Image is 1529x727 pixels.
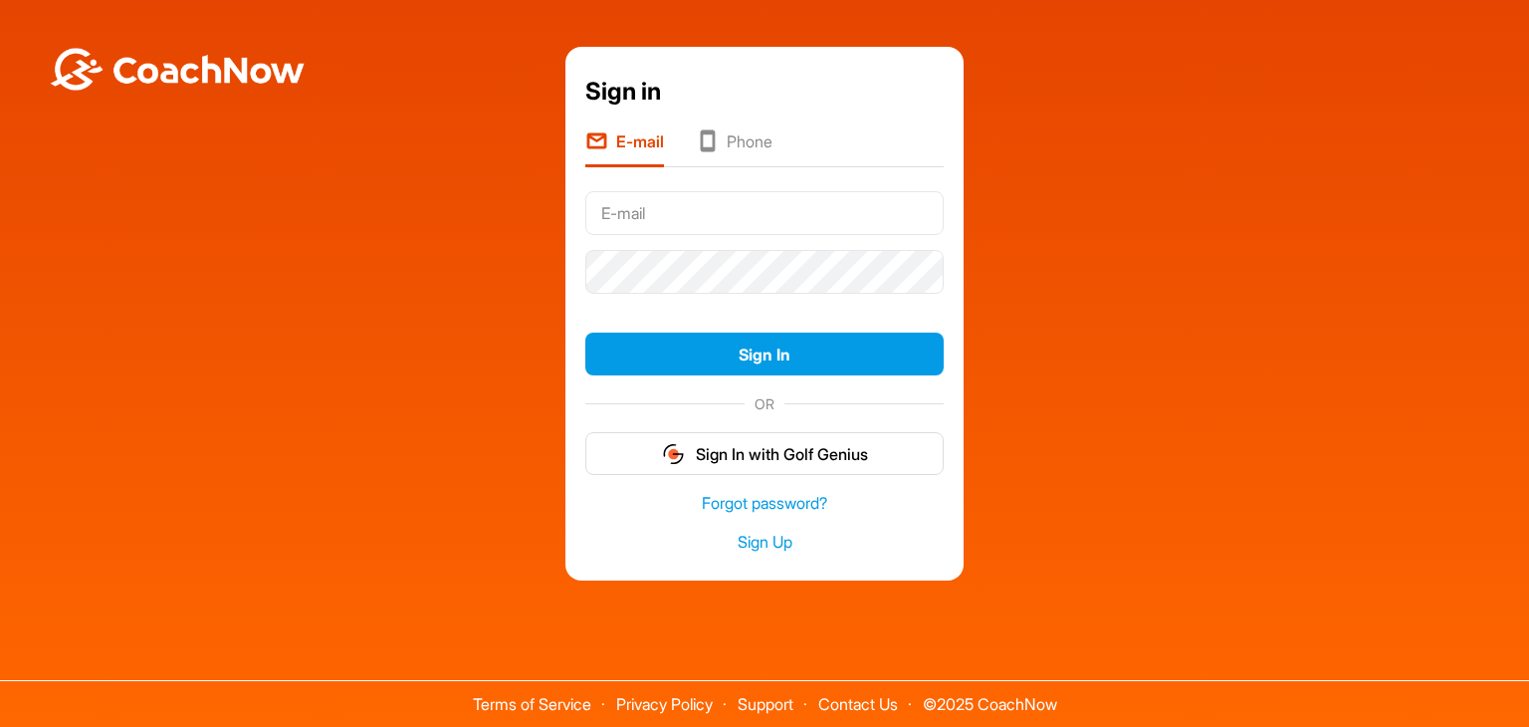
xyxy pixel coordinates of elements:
[585,129,664,167] li: E-mail
[696,129,772,167] li: Phone
[585,191,944,235] input: E-mail
[585,492,944,515] a: Forgot password?
[585,531,944,554] a: Sign Up
[738,694,793,714] a: Support
[48,48,307,91] img: BwLJSsUCoWCh5upNqxVrqldRgqLPVwmV24tXu5FoVAoFEpwwqQ3VIfuoInZCoVCoTD4vwADAC3ZFMkVEQFDAAAAAElFTkSuQmCC
[585,432,944,475] button: Sign In with Golf Genius
[616,694,713,714] a: Privacy Policy
[913,681,1067,712] span: © 2025 CoachNow
[661,442,686,466] img: gg_logo
[818,694,898,714] a: Contact Us
[473,694,591,714] a: Terms of Service
[745,393,784,414] span: OR
[585,74,944,110] div: Sign in
[585,333,944,375] button: Sign In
